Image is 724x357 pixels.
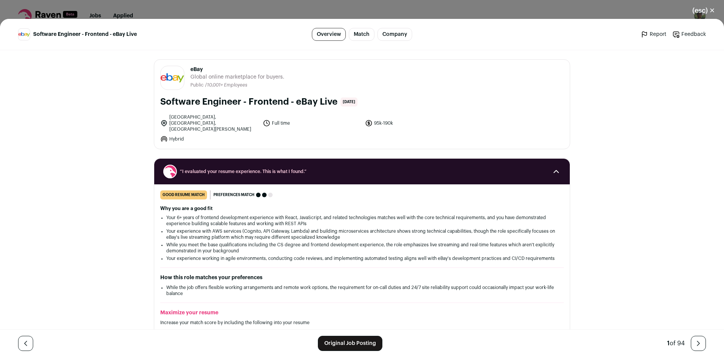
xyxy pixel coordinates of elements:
p: Increase your match score by including the following into your resume [160,320,564,326]
a: Feedback [672,31,706,38]
img: b7a501aad6b7ea57188b2544920fba0aeebbcb9840ecbd2be86d9ce093350e0e.jpg [161,73,184,83]
span: 1 [667,340,670,346]
h2: Maximize your resume [160,309,564,317]
li: Public [190,82,205,88]
span: Global online marketplace for buyers. [190,73,284,81]
a: Original Job Posting [318,336,382,351]
span: “I evaluated your resume experience. This is what I found.” [180,168,544,175]
li: Your experience with AWS services (Cognito, API Gateway, Lambda) and building microservices archi... [166,228,558,240]
h2: How this role matches your preferences [160,274,564,281]
div: good resume match [160,190,207,199]
li: / [205,82,247,88]
span: eBay [190,66,284,73]
div: of 94 [667,339,685,348]
a: Company [377,28,412,41]
li: Hybrid [160,135,258,143]
li: While you meet the base qualifications including the CS degree and frontend development experienc... [166,242,558,254]
span: 10,001+ Employees [207,83,247,87]
button: Close modal [683,2,724,19]
h1: Software Engineer - Frontend - eBay Live [160,96,337,108]
h2: Why you are a good fit [160,206,564,212]
li: Your experience working in agile environments, conducting code reviews, and implementing automate... [166,255,558,261]
a: Overview [312,28,346,41]
a: Report [641,31,666,38]
a: Match [349,28,374,41]
li: [GEOGRAPHIC_DATA], [GEOGRAPHIC_DATA], [GEOGRAPHIC_DATA][PERSON_NAME] [160,114,258,132]
img: b7a501aad6b7ea57188b2544920fba0aeebbcb9840ecbd2be86d9ce093350e0e.jpg [18,32,30,37]
span: Preferences match [213,191,255,199]
span: [DATE] [341,97,357,107]
li: 95k-190k [365,114,463,132]
span: Software Engineer - Frontend - eBay Live [33,31,137,38]
li: While the job offers flexible working arrangements and remote work options, the requirement for o... [166,284,558,297]
li: Full time [263,114,361,132]
li: Your 6+ years of frontend development experience with React, JavaScript, and related technologies... [166,215,558,227]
